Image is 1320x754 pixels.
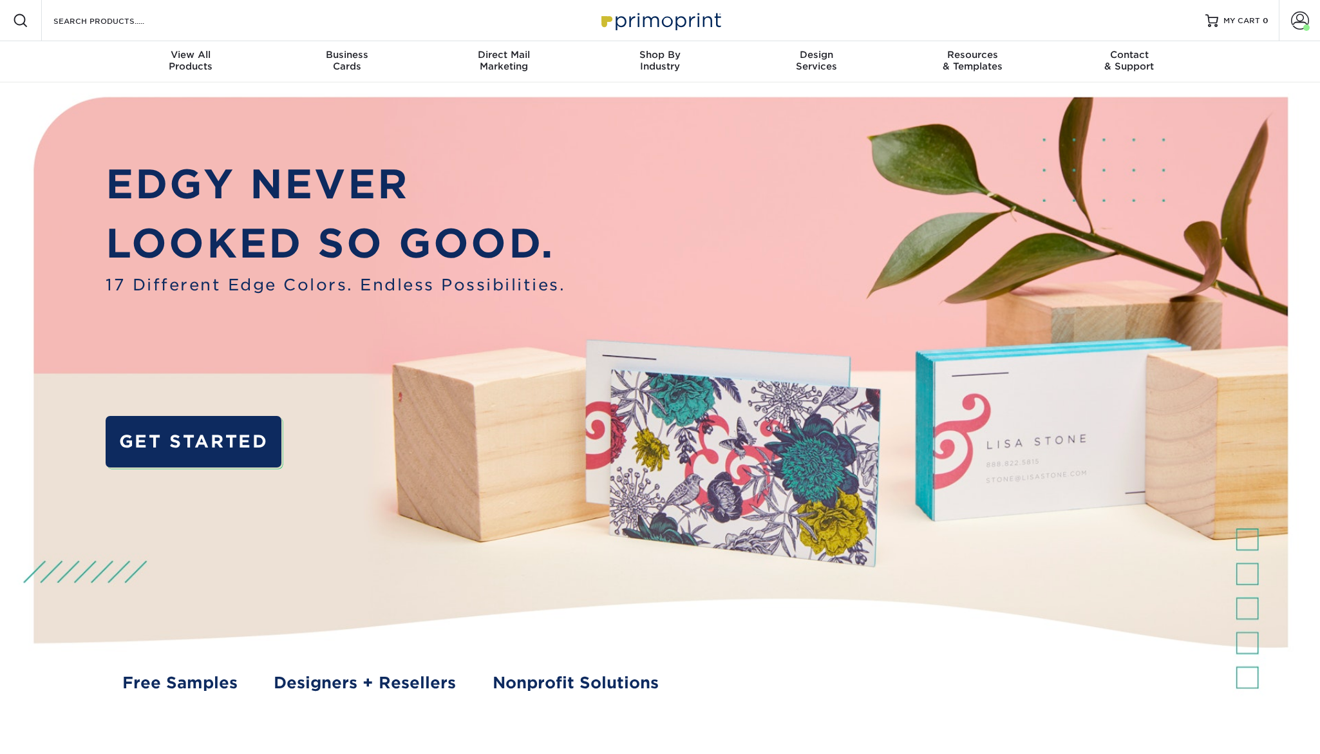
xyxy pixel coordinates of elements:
[426,41,582,82] a: Direct MailMarketing
[582,49,739,72] div: Industry
[269,41,426,82] a: BusinessCards
[274,671,456,695] a: Designers + Resellers
[426,49,582,61] span: Direct Mail
[122,671,238,695] a: Free Samples
[106,416,281,468] a: GET STARTED
[113,49,269,61] span: View All
[582,41,739,82] a: Shop ByIndustry
[1223,15,1260,26] span: MY CART
[1263,16,1268,25] span: 0
[894,41,1051,82] a: Resources& Templates
[1051,49,1207,72] div: & Support
[52,13,178,28] input: SEARCH PRODUCTS.....
[894,49,1051,72] div: & Templates
[596,6,724,34] img: Primoprint
[582,49,739,61] span: Shop By
[106,155,565,214] p: EDGY NEVER
[106,214,565,273] p: LOOKED SO GOOD.
[738,49,894,61] span: Design
[1051,49,1207,61] span: Contact
[106,273,565,297] span: 17 Different Edge Colors. Endless Possibilities.
[269,49,426,72] div: Cards
[1051,41,1207,82] a: Contact& Support
[269,49,426,61] span: Business
[113,41,269,82] a: View AllProducts
[738,41,894,82] a: DesignServices
[426,49,582,72] div: Marketing
[894,49,1051,61] span: Resources
[738,49,894,72] div: Services
[113,49,269,72] div: Products
[493,671,659,695] a: Nonprofit Solutions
